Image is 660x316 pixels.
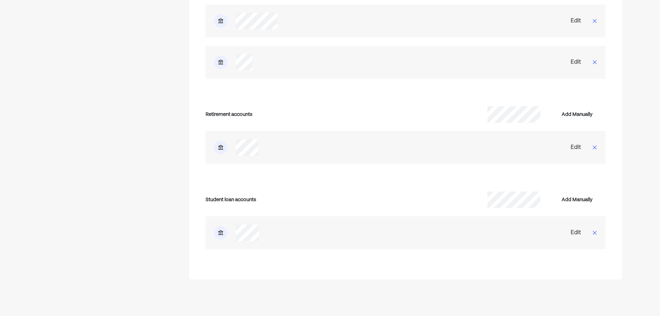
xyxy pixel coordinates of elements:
[571,17,581,25] div: Edit
[206,195,406,205] div: Student loan accounts
[206,109,406,120] div: Retirement accounts
[562,196,593,204] div: Add Manually
[571,58,581,66] div: Edit
[571,229,581,237] div: Edit
[562,110,593,119] div: Add Manually
[571,143,581,152] div: Edit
